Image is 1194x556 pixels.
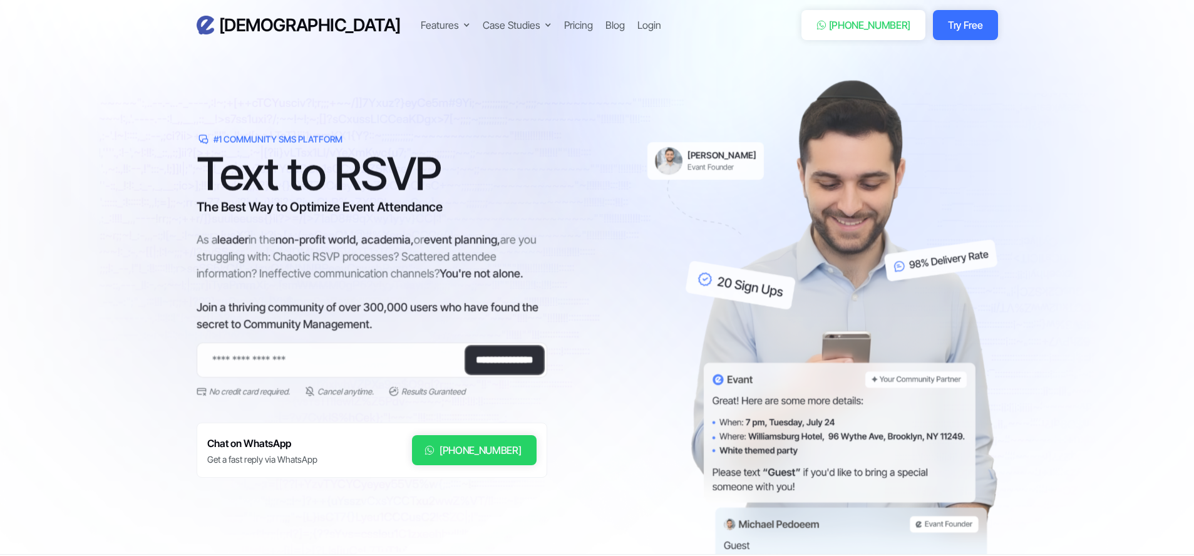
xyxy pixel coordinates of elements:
div: Cancel anytime. [317,386,374,398]
div: Get a fast reply via WhatsApp [207,453,317,466]
a: Login [637,18,661,33]
a: Pricing [564,18,593,33]
div: [PHONE_NUMBER] [440,443,522,458]
div: Features [421,18,459,33]
a: home [197,14,401,36]
div: Results Guranteed [401,386,465,398]
a: Try Free [933,10,997,40]
a: [PERSON_NAME]Evant Founder [647,143,764,180]
h6: Chat on WhatsApp [207,435,317,452]
form: Email Form 2 [197,343,547,398]
div: Features [421,18,470,33]
span: non-profit world, academia, [275,234,414,247]
a: Blog [605,18,625,33]
h1: Text to RSVP [197,155,547,193]
h3: [DEMOGRAPHIC_DATA] [219,14,401,36]
a: [PHONE_NUMBER] [801,10,926,40]
div: #1 Community SMS Platform [214,133,342,146]
div: No credit card required. [209,386,290,398]
span: Join a thriving community of over 300,000 users who have found the secret to Community Management. [197,301,538,331]
div: Case Studies [483,18,540,33]
div: Evant Founder [687,163,756,173]
h3: The Best Way to Optimize Event Attendance [197,198,547,217]
h6: [PERSON_NAME] [687,150,756,162]
div: [PHONE_NUMBER] [829,18,911,33]
div: Case Studies [483,18,552,33]
a: [PHONE_NUMBER] [412,435,537,465]
span: leader [217,234,249,247]
span: event planning, [424,234,500,247]
span: You're not alone. [440,267,523,281]
div: As a in the or are you struggling with: Chaotic RSVP processes? Scattered attendee information? I... [197,232,547,333]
